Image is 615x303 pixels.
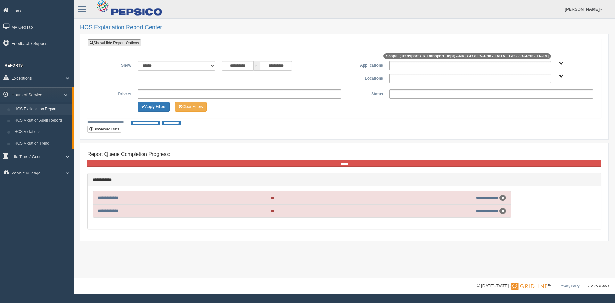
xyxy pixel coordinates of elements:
[88,39,141,46] a: Show/Hide Report Options
[93,89,135,97] label: Drivers
[344,89,386,97] label: Status
[12,138,72,149] a: HOS Violation Trend
[254,61,260,71] span: to
[175,102,207,112] button: Change Filter Options
[87,151,601,157] h4: Report Queue Completion Progress:
[87,126,121,133] button: Download Data
[80,24,609,31] h2: HOS Explanation Report Center
[344,61,386,69] label: Applications
[560,284,579,288] a: Privacy Policy
[344,74,386,81] label: Locations
[588,284,609,288] span: v. 2025.4.2063
[12,104,72,115] a: HOS Explanation Reports
[511,283,547,290] img: Gridline
[93,61,135,69] label: Show
[12,126,72,138] a: HOS Violations
[138,102,170,112] button: Change Filter Options
[12,115,72,126] a: HOS Violation Audit Reports
[477,283,609,290] div: © [DATE]-[DATE] - ™
[383,53,551,59] span: Scope: (Transport OR Transport Dept) AND [GEOGRAPHIC_DATA] [GEOGRAPHIC_DATA]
